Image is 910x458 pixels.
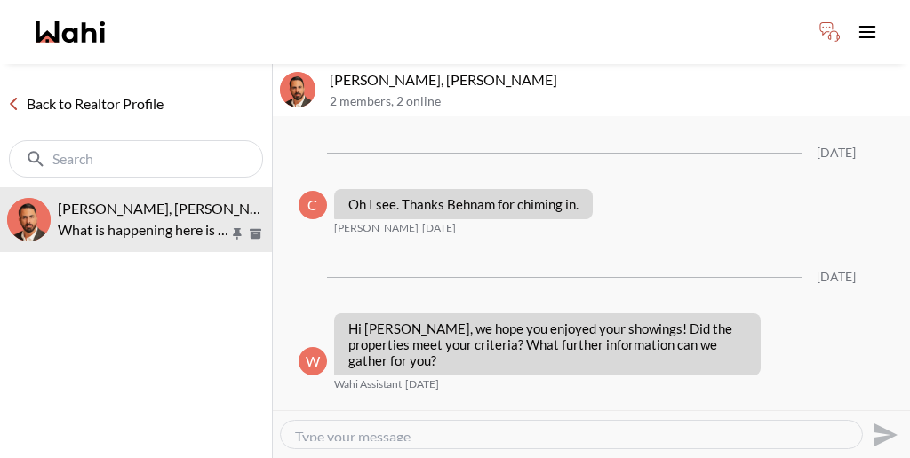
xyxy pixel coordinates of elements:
span: Wahi Assistant [334,377,402,391]
div: Caroline Rouben, Behnam [280,72,315,107]
a: Wahi homepage [36,21,105,43]
p: 2 members , 2 online [330,94,903,109]
span: [PERSON_NAME], [PERSON_NAME] [58,200,285,217]
p: Oh I see. Thanks Behnam for chiming in. [348,196,579,212]
div: W [299,347,327,375]
div: C [299,191,327,219]
button: Toggle open navigation menu [850,14,885,50]
div: [DATE] [817,270,856,285]
p: What is happening here is that it's not technically a power of sale but TD bank is acting as a po... [58,219,229,241]
p: [PERSON_NAME], [PERSON_NAME] [330,71,903,89]
span: [PERSON_NAME] [334,221,419,235]
button: Archive [246,226,265,241]
div: Caroline Rouben, Behnam [7,198,51,241]
img: C [7,198,51,241]
button: Send [863,415,903,454]
p: Hi [PERSON_NAME], we hope you enjoyed your showings! Did the properties meet your criteria? What ... [348,320,746,368]
div: [DATE] [817,146,856,161]
button: Pin [229,226,245,241]
time: 2025-08-29T13:00:12.183Z [405,377,439,391]
time: 2025-08-28T19:48:31.012Z [422,221,456,235]
img: C [280,72,315,107]
input: Search [52,150,223,168]
textarea: Type your message [295,428,848,441]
